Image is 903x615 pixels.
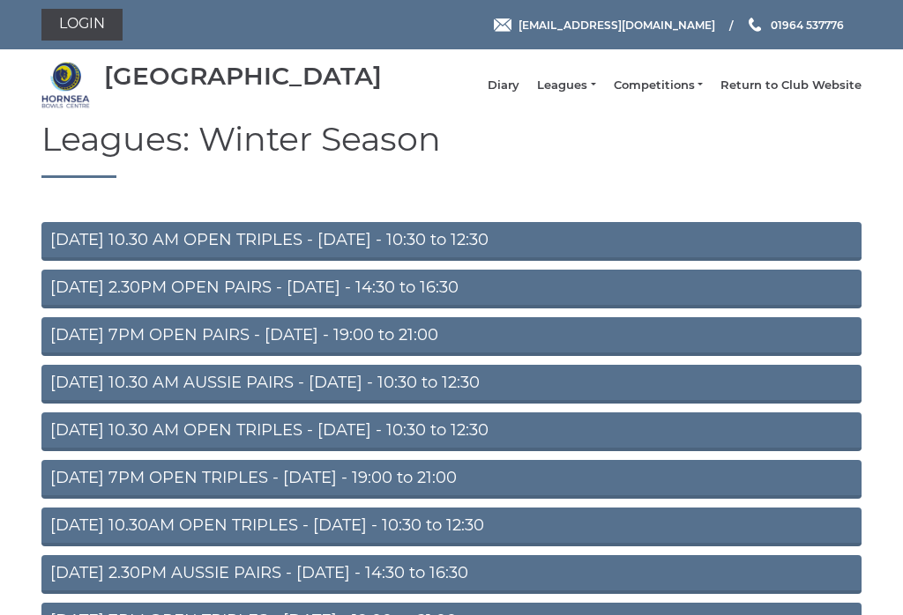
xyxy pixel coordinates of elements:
[41,555,862,594] a: [DATE] 2.30PM AUSSIE PAIRS - [DATE] - 14:30 to 16:30
[41,9,123,41] a: Login
[494,17,715,33] a: Email [EMAIL_ADDRESS][DOMAIN_NAME]
[41,222,862,261] a: [DATE] 10.30 AM OPEN TRIPLES - [DATE] - 10:30 to 12:30
[41,121,862,178] h1: Leagues: Winter Season
[771,18,844,31] span: 01964 537776
[749,18,761,32] img: Phone us
[494,19,511,32] img: Email
[519,18,715,31] span: [EMAIL_ADDRESS][DOMAIN_NAME]
[537,78,595,93] a: Leagues
[746,17,844,33] a: Phone us 01964 537776
[41,508,862,546] a: [DATE] 10.30AM OPEN TRIPLES - [DATE] - 10:30 to 12:30
[720,78,862,93] a: Return to Club Website
[614,78,703,93] a: Competitions
[41,270,862,308] a: [DATE] 2.30PM OPEN PAIRS - [DATE] - 14:30 to 16:30
[41,412,862,451] a: [DATE] 10.30 AM OPEN TRIPLES - [DATE] - 10:30 to 12:30
[488,78,519,93] a: Diary
[41,61,90,109] img: Hornsea Bowls Centre
[41,460,862,499] a: [DATE] 7PM OPEN TRIPLES - [DATE] - 19:00 to 21:00
[41,365,862,404] a: [DATE] 10.30 AM AUSSIE PAIRS - [DATE] - 10:30 to 12:30
[41,317,862,356] a: [DATE] 7PM OPEN PAIRS - [DATE] - 19:00 to 21:00
[104,63,382,90] div: [GEOGRAPHIC_DATA]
